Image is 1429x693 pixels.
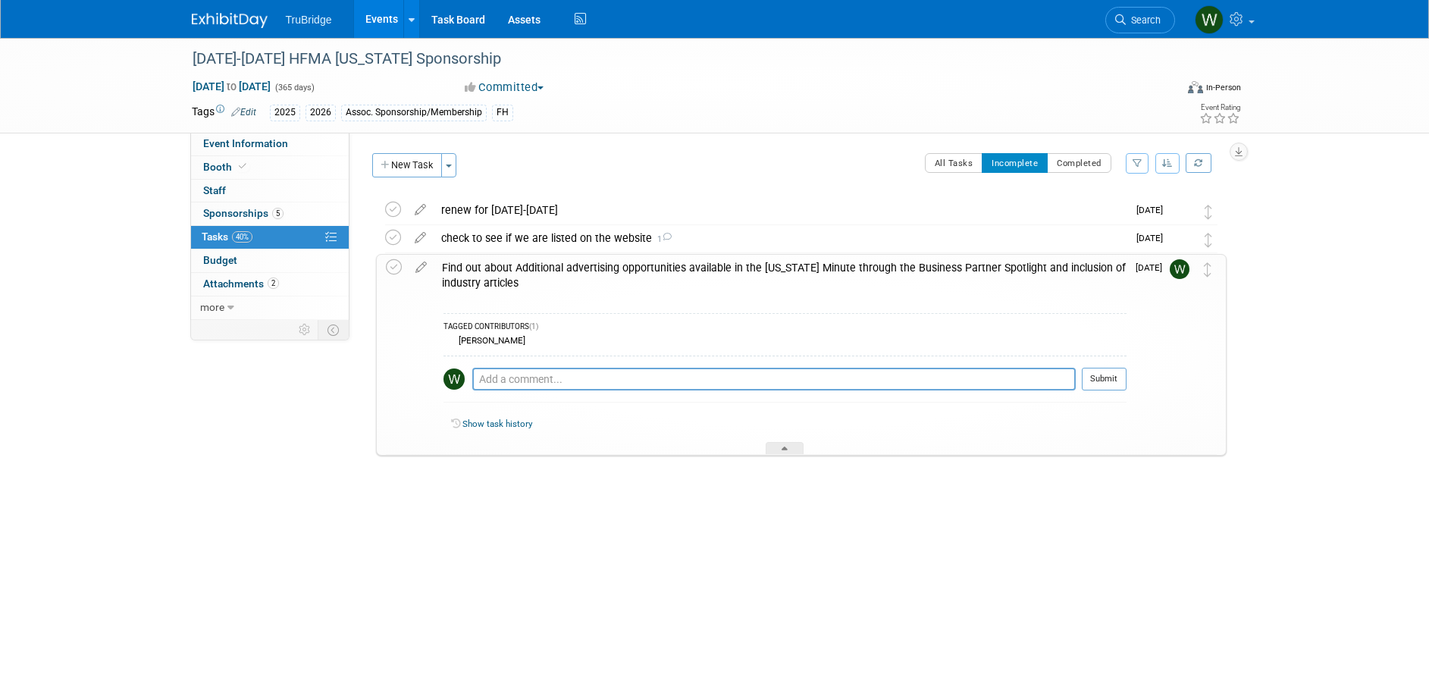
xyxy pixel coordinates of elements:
a: Sponsorships5 [191,202,349,225]
span: TruBridge [286,14,332,26]
a: Search [1105,7,1175,33]
div: In-Person [1205,82,1241,93]
img: Marg Louwagie [1170,202,1190,221]
span: Booth [203,161,249,173]
td: Tags [192,104,256,121]
div: FH [492,105,513,121]
button: Committed [459,80,550,96]
span: 2 [268,278,279,289]
span: [DATE] [1136,233,1170,243]
div: TAGGED CONTRIBUTORS [443,321,1127,334]
div: 2026 [306,105,336,121]
div: Event Rating [1199,104,1240,111]
div: 2025 [270,105,300,121]
a: Attachments2 [191,273,349,296]
i: Booth reservation complete [239,162,246,171]
a: Booth [191,156,349,179]
button: Incomplete [982,153,1048,173]
a: Budget [191,249,349,272]
a: Staff [191,180,349,202]
span: (365 days) [274,83,315,93]
button: Submit [1082,368,1127,390]
a: edit [407,231,434,245]
a: edit [407,203,434,217]
a: more [191,296,349,319]
a: Show task history [462,419,532,429]
img: Marg Louwagie [1170,230,1190,249]
span: Sponsorships [203,207,284,219]
span: to [224,80,239,93]
img: ExhibitDay [192,13,268,28]
span: 1 [652,234,672,244]
button: New Task [372,153,442,177]
a: Event Information [191,133,349,155]
span: Attachments [203,278,279,290]
a: Refresh [1186,153,1211,173]
img: Whitni Murase [1195,5,1224,34]
div: Find out about Additional advertising opportunities available in the [US_STATE] Minute through th... [434,255,1127,296]
span: more [200,301,224,313]
td: Personalize Event Tab Strip [292,320,318,340]
button: All Tasks [925,153,983,173]
div: [PERSON_NAME] [455,335,525,346]
span: Event Information [203,137,288,149]
a: edit [408,261,434,274]
i: Move task [1205,233,1212,247]
span: 5 [272,208,284,219]
span: [DATE] [1136,262,1170,273]
span: Budget [203,254,237,266]
span: (1) [529,322,538,331]
a: Tasks40% [191,226,349,249]
i: Move task [1205,205,1212,219]
div: check to see if we are listed on the website [434,225,1127,251]
button: Completed [1047,153,1111,173]
td: Toggle Event Tabs [318,320,349,340]
div: renew for [DATE]-[DATE] [434,197,1127,223]
span: [DATE] [DATE] [192,80,271,93]
a: Edit [231,107,256,118]
span: Staff [203,184,226,196]
img: Whitni Murase [1170,259,1189,279]
img: Whitni Murase [443,368,465,390]
img: Format-Inperson.png [1188,81,1203,93]
i: Move task [1204,262,1211,277]
span: [DATE] [1136,205,1170,215]
span: 40% [232,231,252,243]
span: Search [1126,14,1161,26]
div: Event Format [1086,79,1242,102]
span: Tasks [202,230,252,243]
div: Assoc. Sponsorship/Membership [341,105,487,121]
div: [DATE]-[DATE] HFMA [US_STATE] Sponsorship [187,45,1152,73]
